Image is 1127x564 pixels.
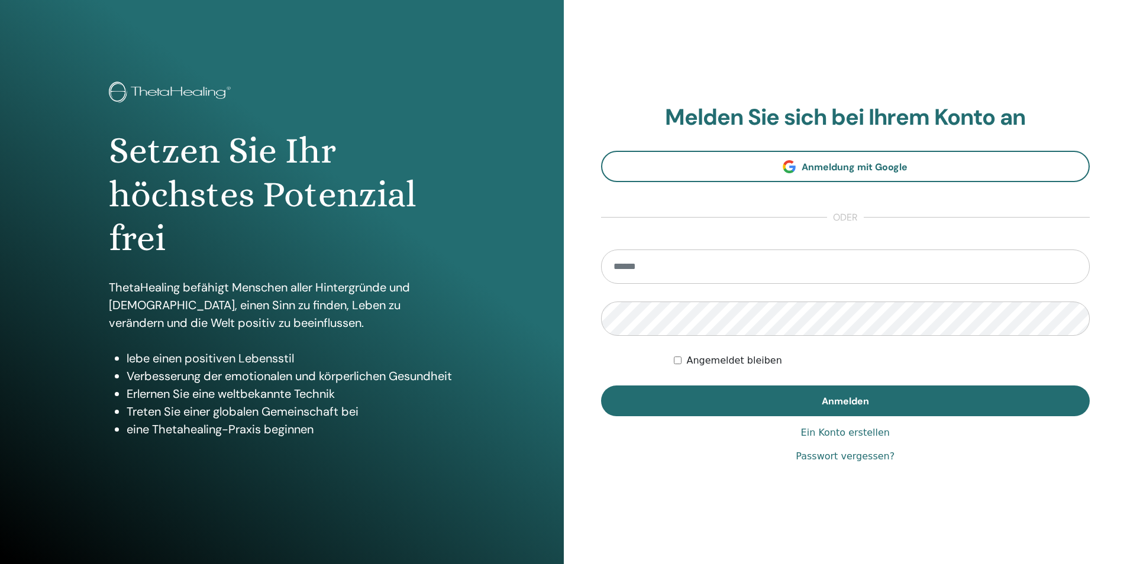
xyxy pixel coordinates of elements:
li: lebe einen positiven Lebensstil [127,349,455,367]
h1: Setzen Sie Ihr höchstes Potenzial frei [109,129,455,261]
li: Treten Sie einer globalen Gemeinschaft bei [127,403,455,420]
h2: Melden Sie sich bei Ihrem Konto an [601,104,1090,131]
p: ThetaHealing befähigt Menschen aller Hintergründe und [DEMOGRAPHIC_DATA], einen Sinn zu finden, L... [109,278,455,332]
a: Passwort vergessen? [796,449,895,463]
span: Anmelden [822,395,869,407]
button: Anmelden [601,385,1090,416]
span: Anmeldung mit Google [802,161,908,173]
li: eine Thetahealing-Praxis beginnen [127,420,455,438]
li: Erlernen Sie eine weltbekannte Technik [127,385,455,403]
a: Anmeldung mit Google [601,151,1090,182]
div: Keep me authenticated indefinitely or until I manually logout [674,354,1090,368]
span: oder [827,210,864,225]
a: Ein Konto erstellen [801,426,890,440]
label: Angemeldet bleiben [686,354,782,368]
li: Verbesserung der emotionalen und körperlichen Gesundheit [127,367,455,385]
